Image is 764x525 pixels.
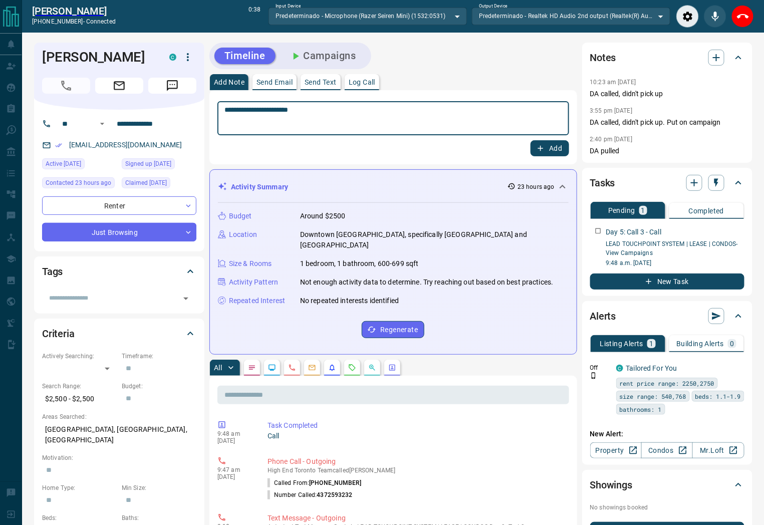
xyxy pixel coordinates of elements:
[179,292,193,306] button: Open
[42,196,196,215] div: Renter
[590,363,610,372] p: Off
[641,207,645,214] p: 1
[42,49,154,65] h1: [PERSON_NAME]
[590,473,744,497] div: Showings
[280,48,366,64] button: Campaigns
[268,420,565,431] p: Task Completed
[348,364,356,372] svg: Requests
[46,159,81,169] span: Active [DATE]
[620,378,714,388] span: rent price range: 2250,2750
[268,467,565,474] p: High End Toronto Team called [PERSON_NAME]
[122,513,196,522] p: Baths:
[122,352,196,361] p: Timeframe:
[169,54,176,61] div: condos.ca
[32,5,116,17] a: [PERSON_NAME]
[269,8,467,25] div: Predeterminado - Microphone (Razer Seiren Mini) (1532:0531)
[590,79,636,86] p: 10:23 am [DATE]
[276,3,301,10] label: Input Device
[616,365,623,372] div: condos.ca
[86,18,116,25] span: connected
[590,50,616,66] h2: Notes
[42,264,63,280] h2: Tags
[305,79,337,86] p: Send Text
[42,177,117,191] div: Sun Sep 14 2025
[300,258,419,269] p: 1 bedroom, 1 bathroom, 600-699 sqft
[42,223,196,241] div: Just Browsing
[122,483,196,492] p: Min Size:
[692,442,744,458] a: Mr.Loft
[606,227,662,237] p: Day 5: Call 3 - Call
[590,274,744,290] button: New Task
[704,5,726,28] div: Mute
[479,3,507,10] label: Output Device
[217,466,252,473] p: 9:47 am
[69,141,182,149] a: [EMAIL_ADDRESS][DOMAIN_NAME]
[300,277,554,288] p: Not enough activity data to determine. Try reaching out based on best practices.
[590,117,744,128] p: DA called, didn't pick up. Put on campaign
[268,478,361,487] p: Called From:
[308,364,316,372] svg: Emails
[590,372,597,379] svg: Push Notification Only
[590,429,744,439] p: New Alert:
[590,308,616,324] h2: Alerts
[606,258,744,268] p: 9:48 a.m. [DATE]
[42,513,117,522] p: Beds:
[300,229,569,250] p: Downtown [GEOGRAPHIC_DATA], specifically [GEOGRAPHIC_DATA] and [GEOGRAPHIC_DATA]
[55,142,62,149] svg: Email Verified
[122,158,196,172] div: Fri Sep 12 2025
[590,304,744,328] div: Alerts
[122,382,196,391] p: Budget:
[125,159,171,169] span: Signed up [DATE]
[229,296,285,306] p: Repeated Interest
[731,5,754,28] div: End Call
[231,182,288,192] p: Activity Summary
[229,229,257,240] p: Location
[590,477,633,493] h2: Showings
[248,5,261,28] p: 0:38
[268,456,565,467] p: Phone Call - Outgoing
[268,431,565,441] p: Call
[217,430,252,437] p: 9:48 am
[730,340,734,347] p: 0
[620,391,686,401] span: size range: 540,768
[300,296,399,306] p: No repeated interests identified
[268,490,353,499] p: Number Called:
[248,364,256,372] svg: Notes
[229,211,252,221] p: Budget
[257,79,293,86] p: Send Email
[368,364,376,372] svg: Opportunities
[214,79,244,86] p: Add Note
[214,48,276,64] button: Timeline
[608,207,635,214] p: Pending
[388,364,396,372] svg: Agent Actions
[42,352,117,361] p: Actively Searching:
[42,391,117,407] p: $2,500 - $2,500
[590,442,642,458] a: Property
[229,258,272,269] p: Size & Rooms
[96,118,108,130] button: Open
[95,78,143,94] span: Email
[268,364,276,372] svg: Lead Browsing Activity
[590,89,744,99] p: DA called, didn't pick up
[590,136,633,143] p: 2:40 pm [DATE]
[590,175,615,191] h2: Tasks
[46,178,111,188] span: Contacted 23 hours ago
[317,491,353,498] span: 4372593232
[217,473,252,480] p: [DATE]
[218,178,569,196] div: Activity Summary23 hours ago
[590,171,744,195] div: Tasks
[676,5,699,28] div: Audio Settings
[42,382,117,391] p: Search Range:
[590,46,744,70] div: Notes
[288,364,296,372] svg: Calls
[309,479,361,486] span: [PHONE_NUMBER]
[590,503,744,512] p: No showings booked
[214,364,222,371] p: All
[42,453,196,462] p: Motivation:
[689,207,724,214] p: Completed
[42,483,117,492] p: Home Type:
[531,140,569,156] button: Add
[148,78,196,94] span: Message
[42,259,196,284] div: Tags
